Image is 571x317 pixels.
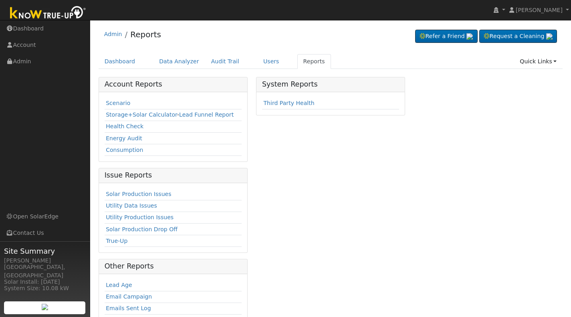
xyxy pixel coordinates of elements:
h5: Issue Reports [105,171,242,180]
a: Utility Data Issues [106,202,157,209]
a: Admin [104,31,122,37]
a: Request a Cleaning [479,30,557,43]
h5: Other Reports [105,262,242,271]
div: Solar Install: [DATE] [4,278,86,286]
div: [PERSON_NAME] [4,256,86,265]
a: True-Up [106,238,127,244]
a: Audit Trail [205,54,245,69]
h5: System Reports [262,80,399,89]
div: [GEOGRAPHIC_DATA], [GEOGRAPHIC_DATA] [4,263,86,280]
a: Users [257,54,285,69]
div: System Size: 10.08 kW [4,284,86,293]
a: Energy Audit [106,135,142,141]
img: retrieve [42,304,48,310]
a: Emails Sent Log [106,305,151,311]
h5: Account Reports [105,80,242,89]
a: Email Campaign [106,293,152,300]
a: Scenario [106,100,130,106]
a: Utility Production Issues [106,214,174,220]
a: Third Party Health [263,100,314,106]
a: Quick Links [514,54,563,69]
a: Refer a Friend [415,30,478,43]
a: Lead Funnel Report [179,111,234,118]
td: - [105,109,242,121]
a: Solar Production Issues [106,191,171,197]
a: Lead Age [106,282,132,288]
img: Know True-Up [6,4,90,22]
a: Data Analyzer [153,54,205,69]
img: retrieve [466,33,473,40]
a: Reports [297,54,331,69]
a: Consumption [106,147,143,153]
span: [PERSON_NAME] [516,7,563,13]
a: Health Check [106,123,143,129]
span: Site Summary [4,246,86,256]
a: Storage+Solar Calculator [106,111,177,118]
a: Dashboard [99,54,141,69]
a: Solar Production Drop Off [106,226,178,232]
img: retrieve [546,33,553,40]
a: Reports [130,30,161,39]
